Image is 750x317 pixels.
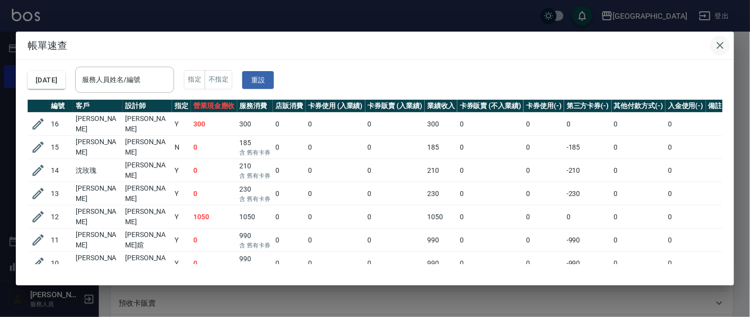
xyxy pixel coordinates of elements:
td: [PERSON_NAME] [123,182,172,205]
td: 0 [457,229,524,252]
th: 服務消費 [237,100,273,113]
th: 卡券販賣 (不入業績) [457,100,524,113]
td: -990 [564,229,612,252]
td: 0 [365,205,425,229]
h2: 帳單速查 [16,32,734,59]
td: 0 [524,159,564,182]
td: [PERSON_NAME] [73,252,123,275]
td: 0 [612,136,666,159]
td: 1050 [425,205,457,229]
td: 210 [237,159,273,182]
td: 0 [457,159,524,182]
td: [PERSON_NAME] [123,136,172,159]
td: [PERSON_NAME] [73,136,123,159]
td: 1050 [237,205,273,229]
td: 0 [191,252,237,275]
td: 11 [48,229,73,252]
td: 0 [612,113,666,136]
button: 指定 [184,70,205,89]
th: 其他付款方式(-) [612,100,666,113]
td: 990 [237,252,273,275]
td: N [172,136,191,159]
td: [PERSON_NAME] [123,113,172,136]
p: 含 舊有卡券 [240,148,271,157]
td: 0 [273,229,306,252]
td: 0 [524,252,564,275]
td: 0 [665,113,706,136]
td: -185 [564,136,612,159]
th: 備註 [706,100,725,113]
td: 0 [612,229,666,252]
td: 0 [273,205,306,229]
td: 210 [425,159,457,182]
th: 營業現金應收 [191,100,237,113]
td: 0 [612,159,666,182]
td: 0 [273,182,306,205]
td: 0 [457,182,524,205]
td: 230 [237,182,273,205]
td: 0 [306,136,365,159]
td: 0 [457,136,524,159]
td: 0 [457,113,524,136]
td: 0 [612,252,666,275]
td: [PERSON_NAME] [73,182,123,205]
td: 0 [612,182,666,205]
td: 230 [425,182,457,205]
td: 0 [191,136,237,159]
td: [PERSON_NAME]媗 [123,229,172,252]
th: 指定 [172,100,191,113]
td: 300 [425,113,457,136]
td: 0 [457,205,524,229]
td: 0 [365,252,425,275]
td: 0 [306,113,365,136]
td: 0 [564,113,612,136]
td: 沈玫瑰 [73,159,123,182]
td: 15 [48,136,73,159]
td: 0 [191,182,237,205]
th: 第三方卡券(-) [564,100,612,113]
td: 0 [273,136,306,159]
td: 0 [306,159,365,182]
td: Y [172,113,191,136]
td: 0 [564,205,612,229]
td: 0 [273,159,306,182]
td: 0 [306,182,365,205]
td: 0 [665,182,706,205]
td: 0 [365,113,425,136]
td: 0 [612,205,666,229]
td: 0 [306,252,365,275]
td: 0 [524,136,564,159]
td: [PERSON_NAME] [73,229,123,252]
td: Y [172,205,191,229]
td: 0 [191,229,237,252]
td: 0 [365,136,425,159]
td: 0 [524,229,564,252]
td: 0 [191,159,237,182]
td: 990 [237,229,273,252]
td: 185 [237,136,273,159]
td: 0 [457,252,524,275]
th: 店販消費 [273,100,306,113]
td: 300 [191,113,237,136]
td: 0 [665,205,706,229]
th: 編號 [48,100,73,113]
td: 0 [273,113,306,136]
th: 設計師 [123,100,172,113]
td: 0 [306,205,365,229]
p: 含 舊有卡券 [240,241,271,250]
td: 0 [306,229,365,252]
td: 0 [524,205,564,229]
td: 0 [665,229,706,252]
td: 12 [48,205,73,229]
td: 16 [48,113,73,136]
td: 0 [273,252,306,275]
th: 卡券販賣 (入業績) [365,100,425,113]
td: 14 [48,159,73,182]
td: 13 [48,182,73,205]
p: 含 舊有卡券 [240,195,271,203]
td: 0 [365,159,425,182]
td: [PERSON_NAME] [123,159,172,182]
td: 0 [524,113,564,136]
td: -990 [564,252,612,275]
p: 含 舊有卡券 [240,171,271,180]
